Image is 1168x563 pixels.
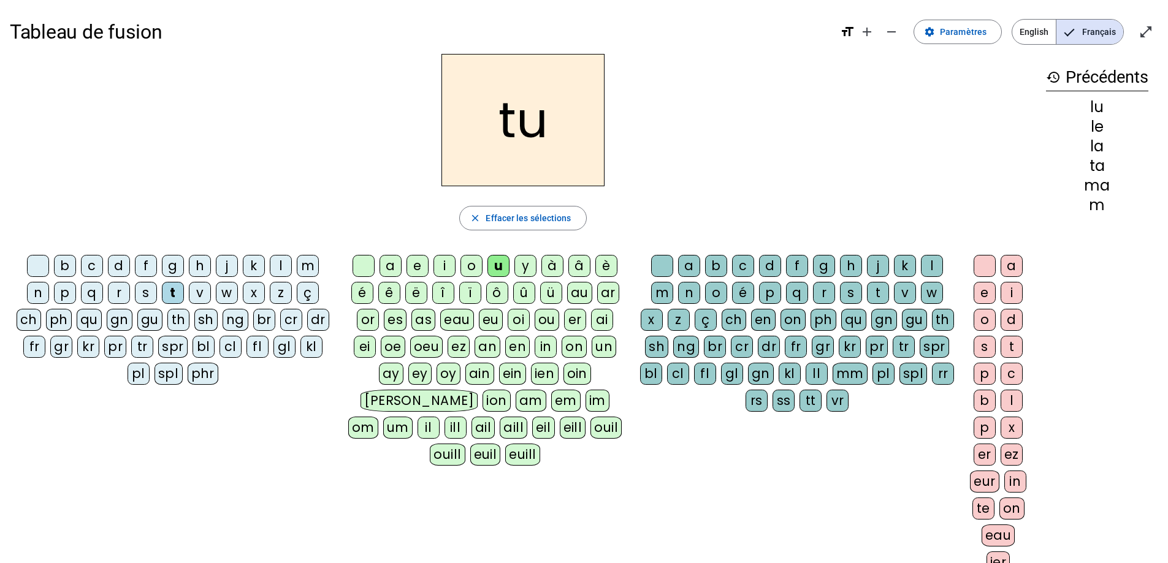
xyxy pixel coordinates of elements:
[974,309,996,331] div: o
[532,417,555,439] div: eil
[131,336,153,358] div: tr
[786,282,808,304] div: q
[379,363,403,385] div: ay
[514,255,536,277] div: y
[759,282,781,304] div: p
[499,363,527,385] div: ein
[246,336,269,358] div: fl
[551,390,581,412] div: em
[307,309,329,331] div: dr
[104,336,126,358] div: pr
[921,255,943,277] div: l
[10,12,830,51] h1: Tableau de fusion
[841,309,866,331] div: qu
[773,390,795,412] div: ss
[759,255,781,277] div: d
[840,282,862,304] div: s
[17,309,41,331] div: ch
[970,470,999,493] div: eur
[678,282,700,304] div: n
[135,255,157,277] div: f
[1046,139,1148,154] div: la
[813,255,835,277] div: g
[695,309,717,331] div: ç
[694,363,716,385] div: fl
[932,363,954,385] div: rr
[1046,159,1148,173] div: ta
[860,25,874,39] mat-icon: add
[590,417,622,439] div: ouil
[408,363,432,385] div: ey
[1001,363,1023,385] div: c
[188,363,219,385] div: phr
[940,25,987,39] span: Paramètres
[813,282,835,304] div: r
[486,282,508,304] div: ô
[418,417,440,439] div: il
[1046,178,1148,193] div: ma
[357,309,379,331] div: or
[562,336,587,358] div: on
[378,282,400,304] div: ê
[1001,417,1023,439] div: x
[54,255,76,277] div: b
[81,255,103,277] div: c
[902,309,927,331] div: gu
[459,206,586,230] button: Effacer les sélections
[1046,70,1061,85] mat-icon: history
[437,363,460,385] div: oy
[471,417,495,439] div: ail
[786,255,808,277] div: f
[381,336,405,358] div: oe
[932,309,954,331] div: th
[640,363,662,385] div: bl
[884,25,899,39] mat-icon: remove
[216,255,238,277] div: j
[475,336,500,358] div: an
[879,20,904,44] button: Diminuer la taille de la police
[1134,20,1158,44] button: Entrer en plein écran
[800,390,822,412] div: tt
[867,282,889,304] div: t
[705,255,727,277] div: b
[505,336,530,358] div: en
[535,309,559,331] div: ou
[867,255,889,277] div: j
[840,25,855,39] mat-icon: format_size
[384,309,407,331] div: es
[155,363,183,385] div: spl
[445,417,467,439] div: ill
[645,336,668,358] div: sh
[189,282,211,304] div: v
[758,336,780,358] div: dr
[872,363,895,385] div: pl
[1001,309,1023,331] div: d
[27,282,49,304] div: n
[448,336,470,358] div: ez
[1001,282,1023,304] div: i
[483,390,511,412] div: ion
[137,309,162,331] div: gu
[253,309,275,331] div: br
[1001,255,1023,277] div: a
[586,390,609,412] div: im
[651,282,673,304] div: m
[732,255,754,277] div: c
[591,309,613,331] div: ai
[465,363,494,385] div: ain
[162,255,184,277] div: g
[531,363,559,385] div: ien
[405,282,427,304] div: ë
[812,336,834,358] div: gr
[1139,25,1153,39] mat-icon: open_in_full
[866,336,888,358] div: pr
[128,363,150,385] div: pl
[1056,20,1123,44] span: Français
[920,336,949,358] div: spr
[440,309,474,331] div: eau
[508,309,530,331] div: oi
[273,336,296,358] div: gl
[974,282,996,304] div: e
[270,255,292,277] div: l
[811,309,836,331] div: ph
